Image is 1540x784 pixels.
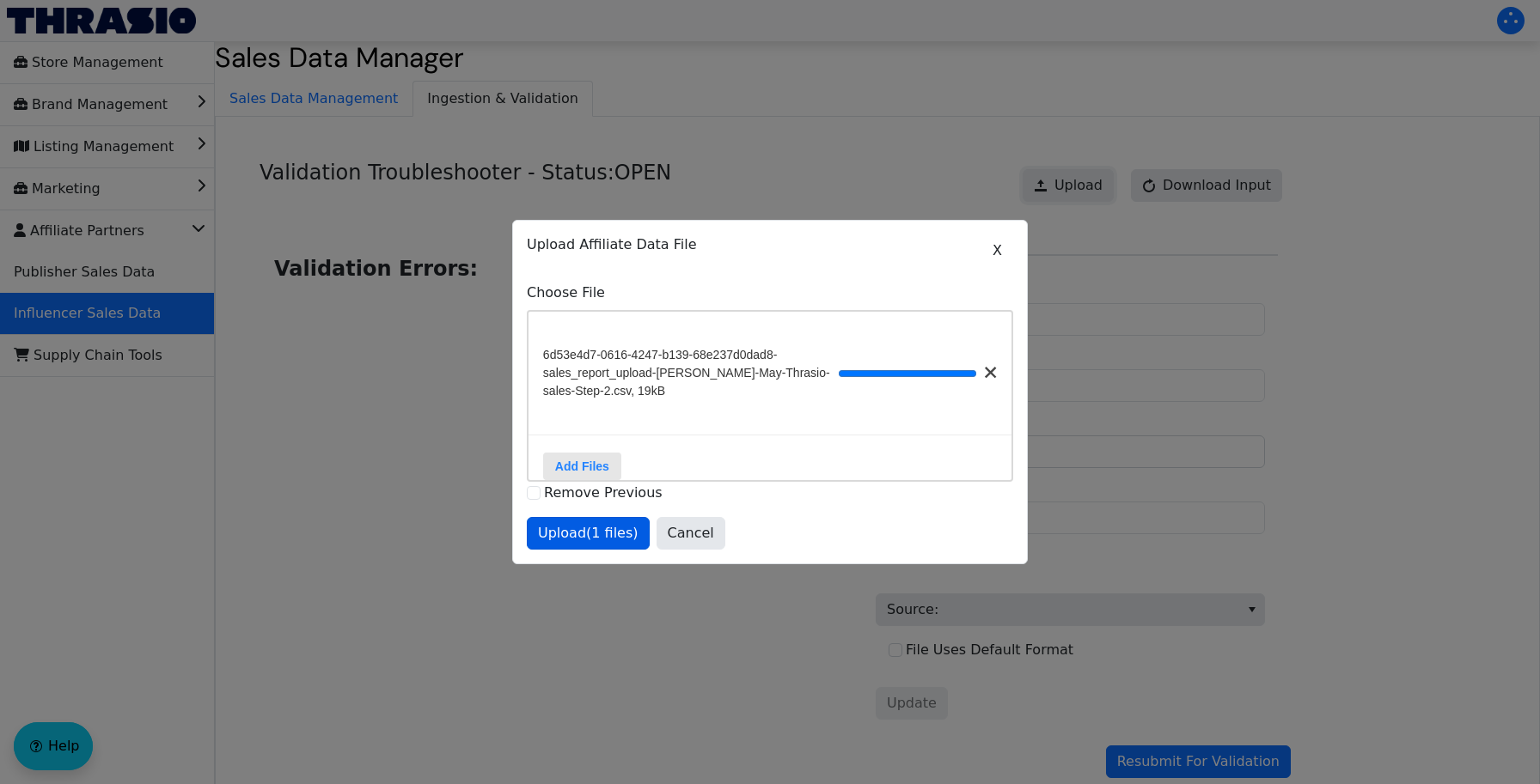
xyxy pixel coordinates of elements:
[543,453,621,480] label: Add Files
[543,346,839,400] span: 6d53e4d7-0616-4247-b139-68e237d0dad8-sales_report_upload-[PERSON_NAME]-May-Thrasio-sales-Step-2.c...
[527,517,650,550] button: Upload(1 files)
[544,484,663,501] label: Remove Previous
[657,517,725,550] button: Cancel
[538,523,639,544] span: Upload (1 files)
[668,523,714,544] span: Cancel
[527,283,1013,303] label: Choose File
[527,234,1013,255] p: Upload Affiliate Data File
[993,240,1002,261] span: X
[981,234,1013,267] button: X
